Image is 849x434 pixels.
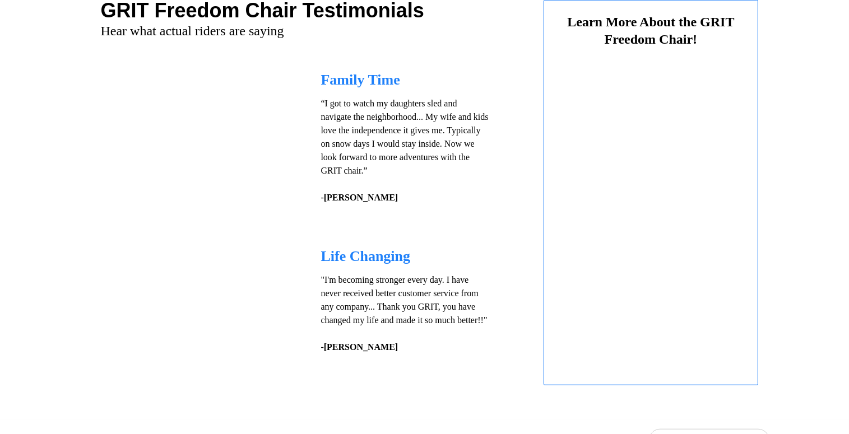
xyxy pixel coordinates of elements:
[563,54,739,355] iframe: Form 0
[321,275,488,325] span: "I'm becoming stronger every day. I have never received better customer service from any company....
[324,193,398,202] strong: [PERSON_NAME]
[321,248,411,264] span: Life Changing
[321,72,400,88] span: Family Time
[101,24,284,38] span: Hear what actual riders are saying
[321,342,398,352] strong: -[PERSON_NAME]
[321,99,489,202] span: “I got to watch my daughters sled and navigate the neighborhood... My wife and kids love the inde...
[567,15,734,46] span: Learn More About the GRIT Freedom Chair!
